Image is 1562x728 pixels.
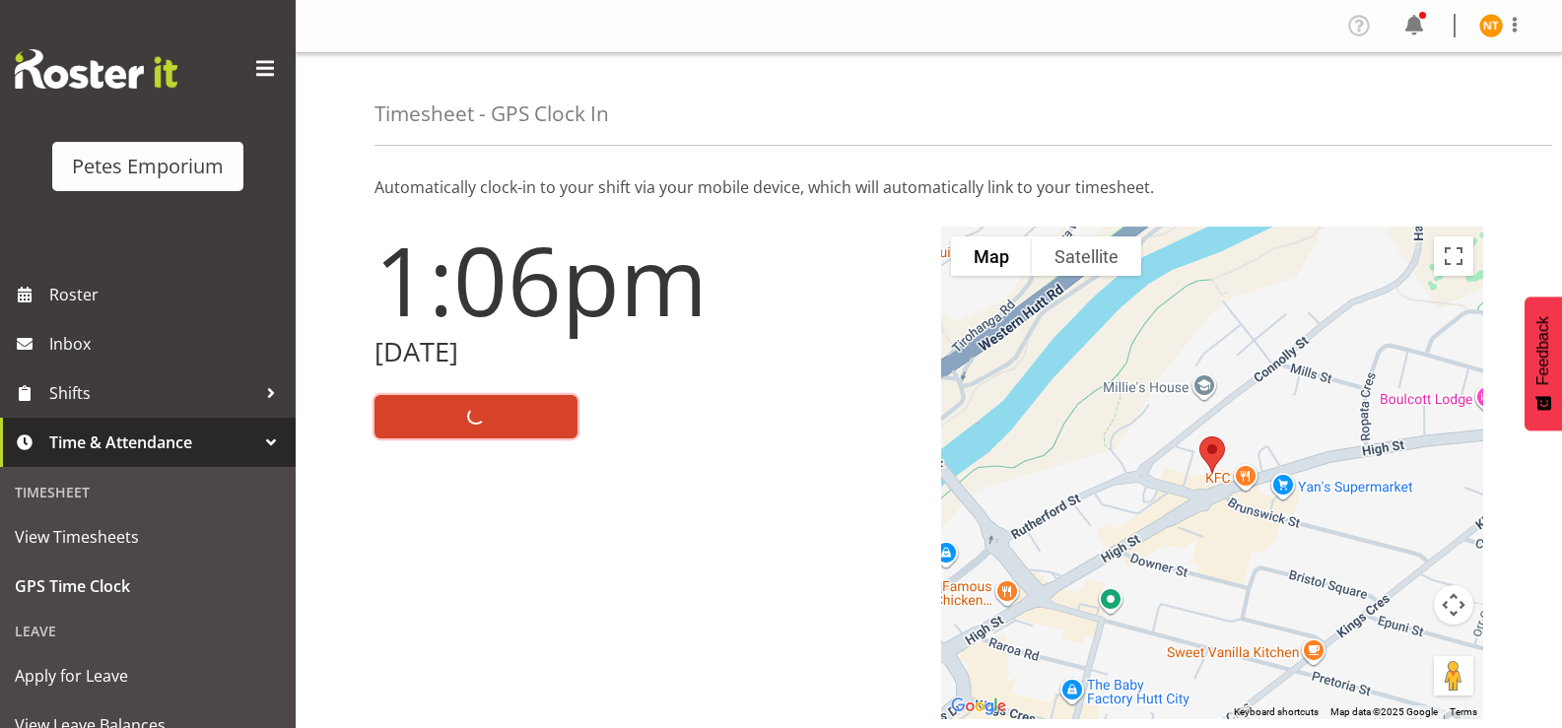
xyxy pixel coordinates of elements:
[374,102,609,125] h4: Timesheet - GPS Clock In
[1434,236,1473,276] button: Toggle fullscreen view
[72,152,224,181] div: Petes Emporium
[1434,585,1473,625] button: Map camera controls
[374,175,1483,199] p: Automatically clock-in to your shift via your mobile device, which will automatically link to you...
[946,694,1011,719] img: Google
[5,512,291,562] a: View Timesheets
[15,661,281,691] span: Apply for Leave
[49,329,286,359] span: Inbox
[49,378,256,408] span: Shifts
[49,280,286,309] span: Roster
[49,428,256,457] span: Time & Attendance
[1032,236,1141,276] button: Show satellite imagery
[1534,316,1552,385] span: Feedback
[5,472,291,512] div: Timesheet
[15,522,281,552] span: View Timesheets
[15,49,177,89] img: Rosterit website logo
[374,227,917,333] h1: 1:06pm
[1330,706,1438,717] span: Map data ©2025 Google
[1479,14,1503,37] img: nicole-thomson8388.jpg
[15,571,281,601] span: GPS Time Clock
[5,562,291,611] a: GPS Time Clock
[5,651,291,700] a: Apply for Leave
[951,236,1032,276] button: Show street map
[946,694,1011,719] a: Open this area in Google Maps (opens a new window)
[374,337,917,367] h2: [DATE]
[1525,297,1562,430] button: Feedback - Show survey
[1450,706,1477,717] a: Terms (opens in new tab)
[1234,705,1319,719] button: Keyboard shortcuts
[5,611,291,651] div: Leave
[1434,656,1473,695] button: Drag Pegman onto the map to open Street View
